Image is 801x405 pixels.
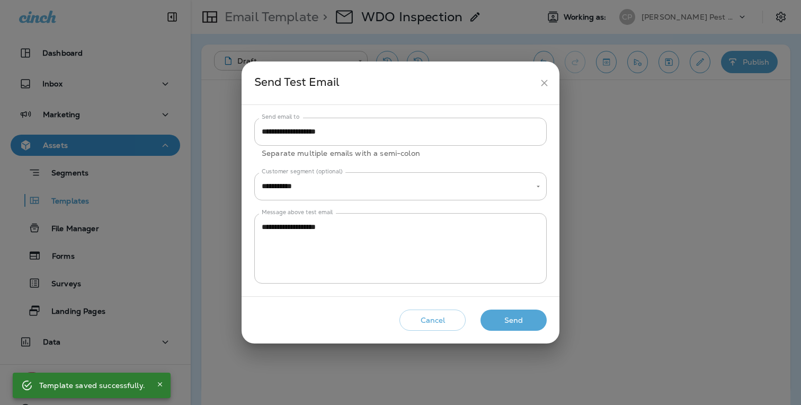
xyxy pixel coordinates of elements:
[399,310,466,331] button: Cancel
[480,310,547,331] button: Send
[533,182,543,191] button: Open
[535,73,554,93] button: close
[262,168,343,175] label: Customer segment (optional)
[39,376,145,395] div: Template saved successfully.
[262,113,299,121] label: Send email to
[262,208,333,216] label: Message above test email
[262,147,539,160] p: Separate multiple emails with a semi-colon
[254,73,535,93] div: Send Test Email
[154,378,166,391] button: Close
